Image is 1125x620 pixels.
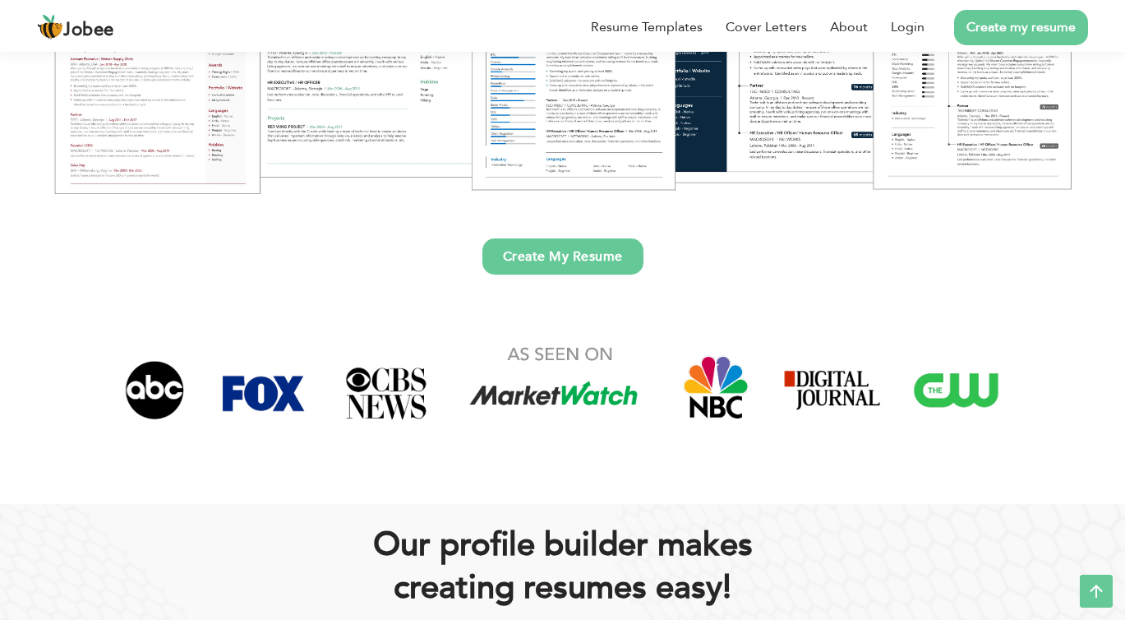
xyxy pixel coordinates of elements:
[119,524,1007,609] h2: Our proﬁle builder makes creating resumes easy!
[482,238,643,275] a: Create My Resume
[726,17,807,37] a: Cover Letters
[954,10,1088,45] a: Create my resume
[591,17,703,37] a: Resume Templates
[891,17,924,37] a: Login
[830,17,868,37] a: About
[63,21,114,39] span: Jobee
[37,14,114,40] a: Jobee
[37,14,63,40] img: jobee.io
